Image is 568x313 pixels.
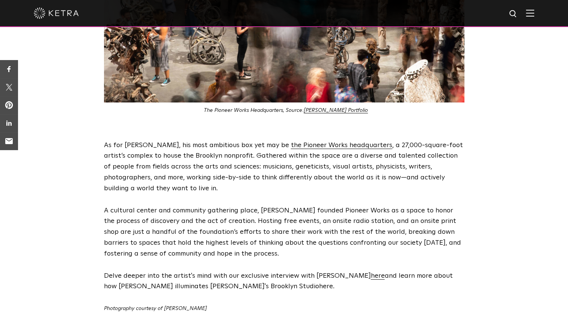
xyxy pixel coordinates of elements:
[104,152,458,191] span: artist’s complex to house the Brooklyn nonprofit. Gathered within the space are a diverse and tal...
[509,9,518,19] img: search icon
[291,142,392,149] a: the Pioneer Works headquarters
[371,272,385,279] a: here
[34,8,79,19] img: ketra-logo-2019-white
[104,207,461,257] span: A cultural center and community gathering place, [PERSON_NAME] founded Pioneer Works as a space t...
[286,108,368,113] i: Source:
[319,283,333,290] a: here
[204,108,284,113] span: The Pioneer Works Headquarters,
[304,108,368,113] a: [PERSON_NAME] Portfolio
[526,9,534,17] img: Hamburger%20Nav.svg
[392,142,463,149] span: , a 27,000-square-foot
[104,142,289,149] span: As for [PERSON_NAME], his most ambitious box yet may be
[104,306,207,311] em: Photography courtesy of [PERSON_NAME]
[104,272,453,290] span: Delve deeper into the artist's mind with our exclusive interview with [PERSON_NAME] and learn mor...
